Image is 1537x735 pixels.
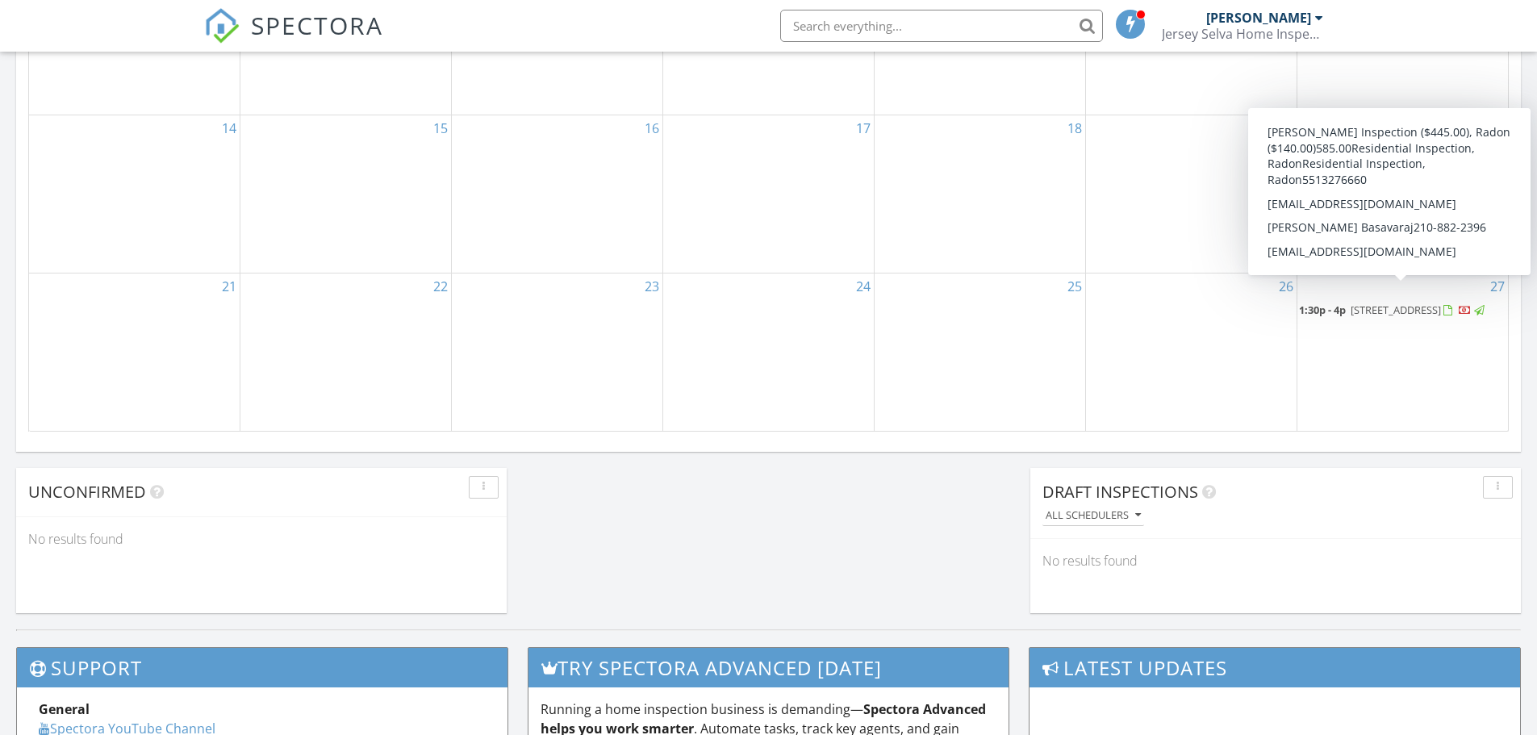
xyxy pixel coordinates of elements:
[28,481,146,503] span: Unconfirmed
[17,648,507,687] h3: Support
[1162,26,1323,42] div: Jersey Selva Home Inspection LLC
[1299,303,1346,317] span: 1:30p - 4p
[452,274,663,431] td: Go to September 23, 2025
[1297,274,1508,431] td: Go to September 27, 2025
[1276,274,1297,299] a: Go to September 26, 2025
[39,700,90,718] strong: General
[1299,303,1487,317] a: 1:30p - 4p [STREET_ADDRESS]
[1276,115,1297,141] a: Go to September 19, 2025
[240,274,452,431] td: Go to September 22, 2025
[780,10,1103,42] input: Search everything...
[204,8,240,44] img: The Best Home Inspection Software - Spectora
[1351,303,1441,317] span: [STREET_ADDRESS]
[874,115,1085,273] td: Go to September 18, 2025
[430,274,451,299] a: Go to September 22, 2025
[853,274,874,299] a: Go to September 24, 2025
[1299,301,1506,320] a: 1:30p - 4p [STREET_ADDRESS]
[1297,115,1508,273] td: Go to September 20, 2025
[1064,115,1085,141] a: Go to September 18, 2025
[251,8,383,42] span: SPECTORA
[853,115,874,141] a: Go to September 17, 2025
[219,274,240,299] a: Go to September 21, 2025
[1085,115,1297,273] td: Go to September 19, 2025
[16,517,507,561] div: No results found
[1085,274,1297,431] td: Go to September 26, 2025
[430,115,451,141] a: Go to September 15, 2025
[641,115,662,141] a: Go to September 16, 2025
[29,274,240,431] td: Go to September 21, 2025
[452,115,663,273] td: Go to September 16, 2025
[1064,274,1085,299] a: Go to September 25, 2025
[240,115,452,273] td: Go to September 15, 2025
[29,115,240,273] td: Go to September 14, 2025
[1046,510,1141,521] div: All schedulers
[204,22,383,56] a: SPECTORA
[1042,481,1198,503] span: Draft Inspections
[1487,115,1508,141] a: Go to September 20, 2025
[528,648,1009,687] h3: Try spectora advanced [DATE]
[1042,505,1144,527] button: All schedulers
[641,274,662,299] a: Go to September 23, 2025
[663,274,875,431] td: Go to September 24, 2025
[874,274,1085,431] td: Go to September 25, 2025
[1030,648,1520,687] h3: Latest Updates
[1206,10,1311,26] div: [PERSON_NAME]
[1030,539,1521,583] div: No results found
[219,115,240,141] a: Go to September 14, 2025
[663,115,875,273] td: Go to September 17, 2025
[1487,274,1508,299] a: Go to September 27, 2025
